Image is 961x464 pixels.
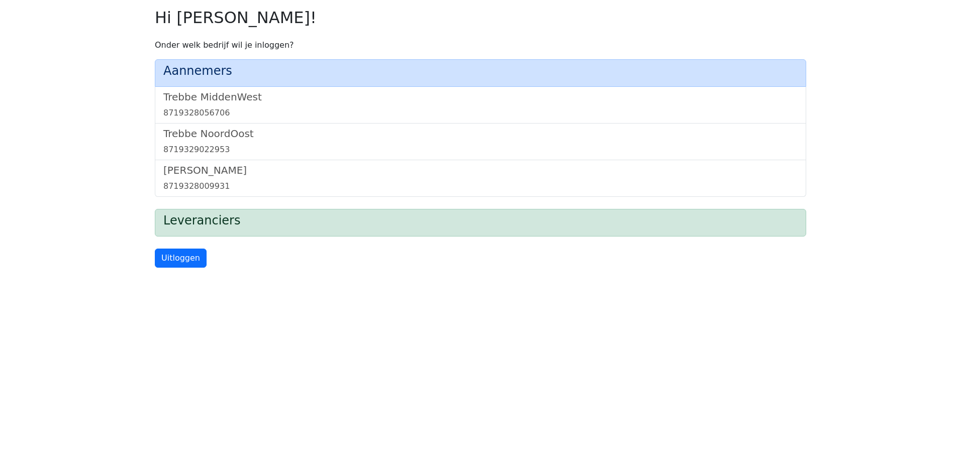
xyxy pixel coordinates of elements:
[163,91,798,103] h5: Trebbe MiddenWest
[155,39,806,51] p: Onder welk bedrijf wil je inloggen?
[163,128,798,140] h5: Trebbe NoordOost
[163,164,798,176] h5: [PERSON_NAME]
[155,8,806,27] h2: Hi [PERSON_NAME]!
[163,64,798,78] h4: Aannemers
[163,91,798,119] a: Trebbe MiddenWest8719328056706
[163,213,798,228] h4: Leveranciers
[163,180,798,192] div: 8719328009931
[163,128,798,156] a: Trebbe NoordOost8719329022953
[163,144,798,156] div: 8719329022953
[163,164,798,192] a: [PERSON_NAME]8719328009931
[163,107,798,119] div: 8719328056706
[155,249,207,268] a: Uitloggen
